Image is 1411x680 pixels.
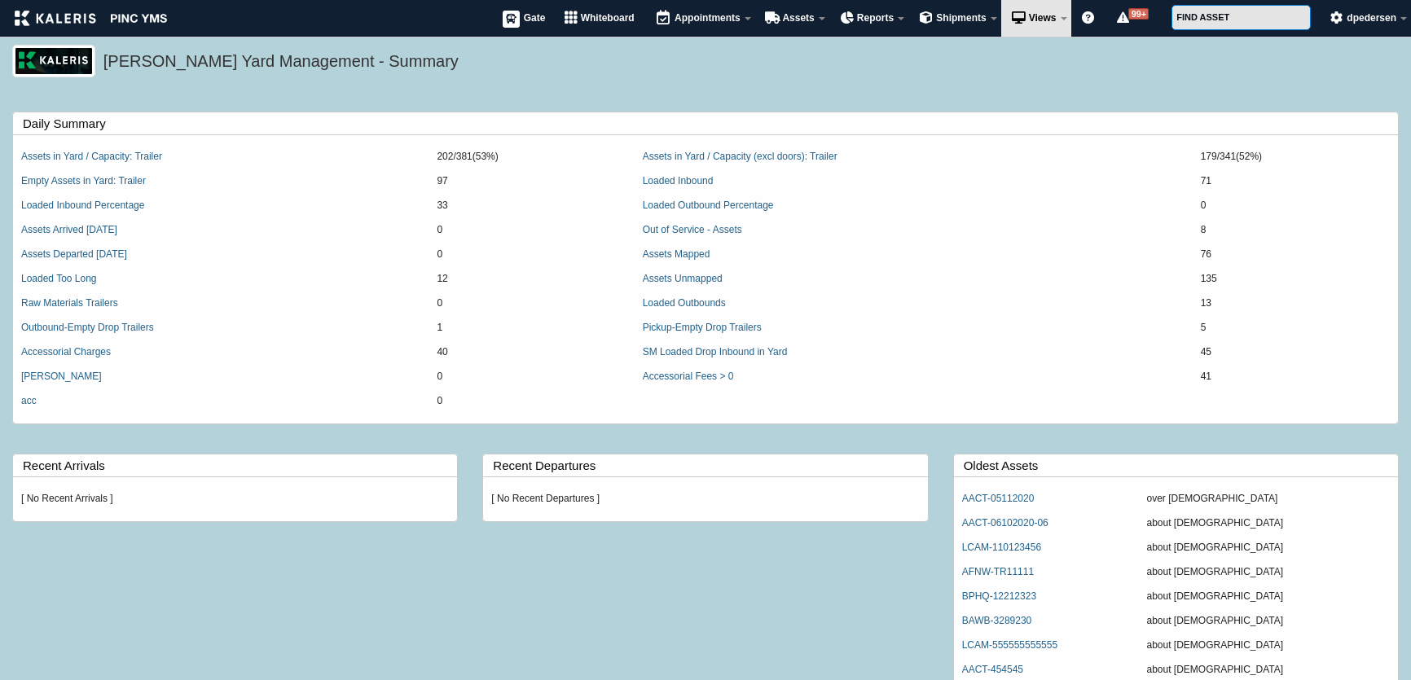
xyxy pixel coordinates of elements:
[21,297,118,309] a: Raw Materials Trailers
[962,639,1057,651] a: LCAM-555555555555
[429,340,634,365] td: 40
[1139,487,1398,511] td: over [DEMOGRAPHIC_DATA]
[1193,267,1398,292] td: 135
[1171,5,1311,30] input: FIND ASSET
[643,224,742,235] a: Out of Service - Assets
[12,45,95,77] img: logo_pnc-prd.png
[429,267,634,292] td: 12
[675,12,741,24] span: Appointments
[21,493,113,504] em: [ No Recent Arrivals ]
[23,112,1398,134] label: Daily Summary
[643,200,774,211] a: Loaded Outbound Percentage
[1139,560,1398,585] td: about [DEMOGRAPHIC_DATA]
[962,664,1023,675] a: AACT-454545
[936,12,986,24] span: Shipments
[21,371,102,382] a: [PERSON_NAME]
[429,389,634,414] td: 0
[962,566,1034,577] a: AFNW-TR11111
[429,243,634,267] td: 0
[1139,634,1398,658] td: about [DEMOGRAPHIC_DATA]
[23,454,457,476] label: Recent Arrivals
[429,194,634,218] td: 33
[429,145,634,169] td: 202/381(53%)
[643,273,723,284] a: Assets Unmapped
[1193,292,1398,316] td: 13
[21,224,117,235] a: Assets Arrived [DATE]
[581,12,635,24] span: Whiteboard
[21,200,144,211] a: Loaded Inbound Percentage
[782,12,814,24] span: Assets
[1193,316,1398,340] td: 5
[962,542,1041,553] a: LCAM-110123456
[429,365,634,389] td: 0
[429,169,634,194] td: 97
[493,454,927,476] label: Recent Departures
[962,615,1032,626] a: BAWB-3289230
[643,248,710,260] a: Assets Mapped
[1029,12,1057,24] span: Views
[429,218,634,243] td: 0
[1193,340,1398,365] td: 45
[1193,365,1398,389] td: 41
[1139,609,1398,634] td: about [DEMOGRAPHIC_DATA]
[643,346,788,358] a: SM Loaded Drop Inbound in Yard
[21,346,111,358] a: Accessorial Charges
[643,322,762,333] a: Pickup-Empty Drop Trailers
[1193,243,1398,267] td: 76
[21,175,146,186] a: Empty Assets in Yard: Trailer
[1347,12,1396,24] span: dpedersen
[1139,511,1398,536] td: about [DEMOGRAPHIC_DATA]
[1139,585,1398,609] td: about [DEMOGRAPHIC_DATA]
[964,454,1398,476] label: Oldest Assets
[962,493,1035,504] a: AACT-05112020
[643,151,837,162] a: Assets in Yard / Capacity (excl doors): Trailer
[21,248,127,260] a: Assets Departed [DATE]
[1193,169,1398,194] td: 71
[21,273,97,284] a: Loaded Too Long
[643,175,714,186] a: Loaded Inbound
[21,151,162,162] a: Assets in Yard / Capacity: Trailer
[643,297,726,309] a: Loaded Outbounds
[21,395,37,406] a: acc
[524,12,546,24] span: Gate
[643,371,734,382] a: Accessorial Fees > 0
[962,590,1036,602] a: BPHQ-12212323
[1139,536,1398,560] td: about [DEMOGRAPHIC_DATA]
[1193,218,1398,243] td: 8
[103,50,1391,77] h5: [PERSON_NAME] Yard Management - Summary
[962,517,1048,529] a: AACT-06102020-06
[429,292,634,316] td: 0
[857,12,894,24] span: Reports
[15,11,167,26] img: kaleris_pinc-9d9452ea2abe8761a8e09321c3823821456f7e8afc7303df8a03059e807e3f55.png
[1193,145,1398,169] td: 179/341(52%)
[1128,8,1149,20] span: 99+
[21,322,154,333] a: Outbound-Empty Drop Trailers
[1193,194,1398,218] td: 0
[429,316,634,340] td: 1
[491,493,600,504] em: [ No Recent Departures ]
